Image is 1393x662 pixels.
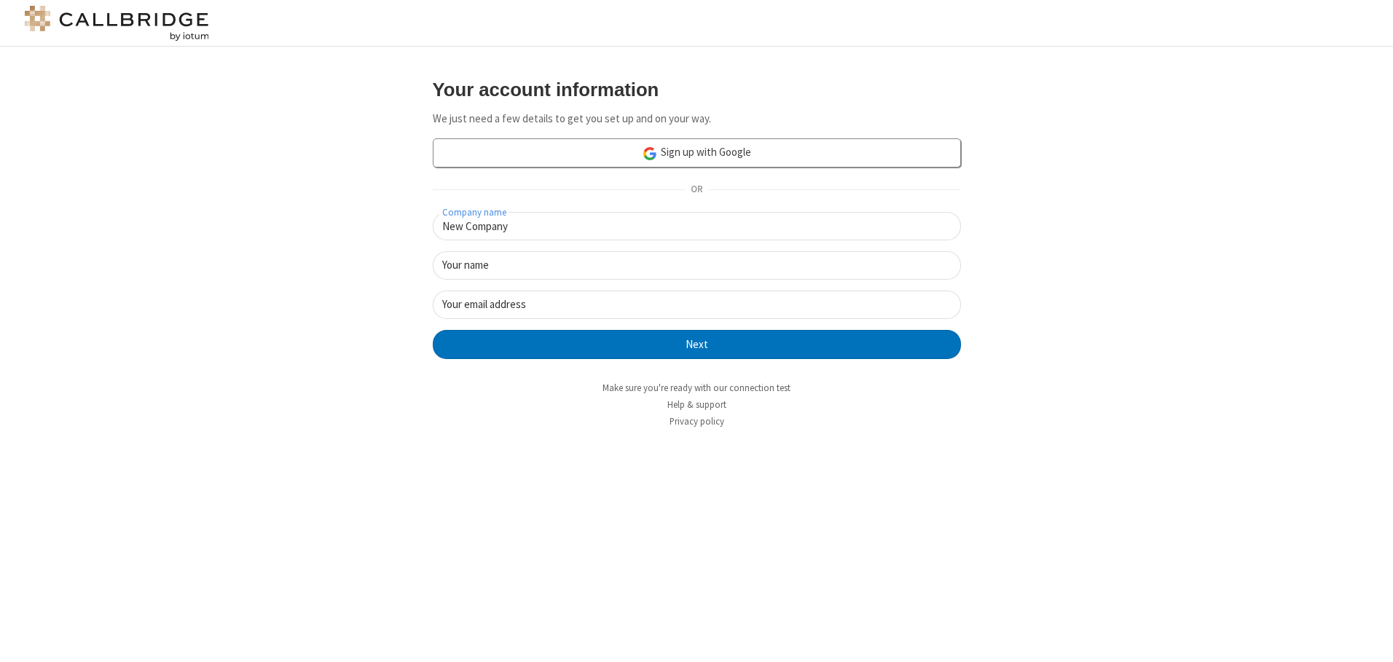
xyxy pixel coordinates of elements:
a: Sign up with Google [433,138,961,168]
input: Company name [433,212,961,240]
img: logo@2x.png [22,6,211,41]
input: Your email address [433,291,961,319]
button: Next [433,330,961,359]
span: OR [685,180,708,200]
img: google-icon.png [642,146,658,162]
p: We just need a few details to get you set up and on your way. [433,111,961,127]
input: Your name [433,251,961,280]
h3: Your account information [433,79,961,100]
a: Privacy policy [670,415,724,427]
a: Make sure you're ready with our connection test [603,382,790,394]
a: Help & support [667,398,726,411]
